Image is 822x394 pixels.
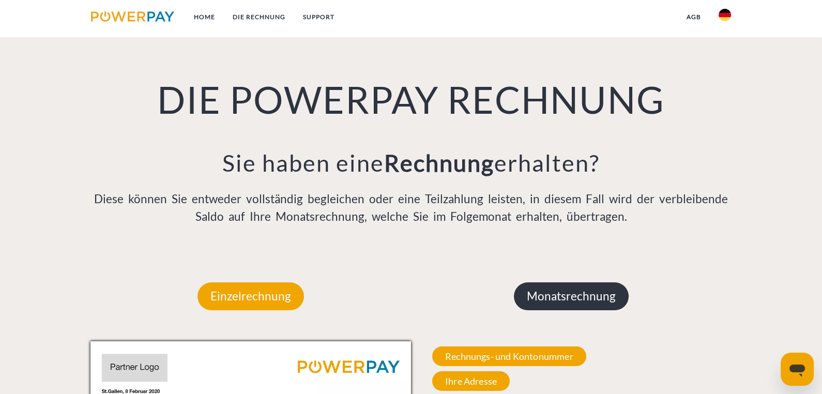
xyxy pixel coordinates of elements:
span: Ihre Adresse [432,371,510,391]
p: Monatsrechnung [514,282,629,310]
a: DIE RECHNUNG [224,8,294,26]
span: Rechnungs- und Kontonummer [432,346,586,366]
p: Diese können Sie entweder vollständig begleichen oder eine Teilzahlung leisten, in diesem Fall wi... [90,190,732,225]
h1: DIE POWERPAY RECHNUNG [90,76,732,123]
img: de [719,9,731,21]
a: SUPPORT [294,8,343,26]
h3: Sie haben eine erhalten? [90,148,732,177]
a: agb [678,8,710,26]
a: Home [185,8,224,26]
iframe: Schaltfläche zum Öffnen des Messaging-Fensters [781,353,814,386]
p: Einzelrechnung [197,282,304,310]
b: Rechnung [384,149,494,177]
img: logo-powerpay.svg [91,11,174,22]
